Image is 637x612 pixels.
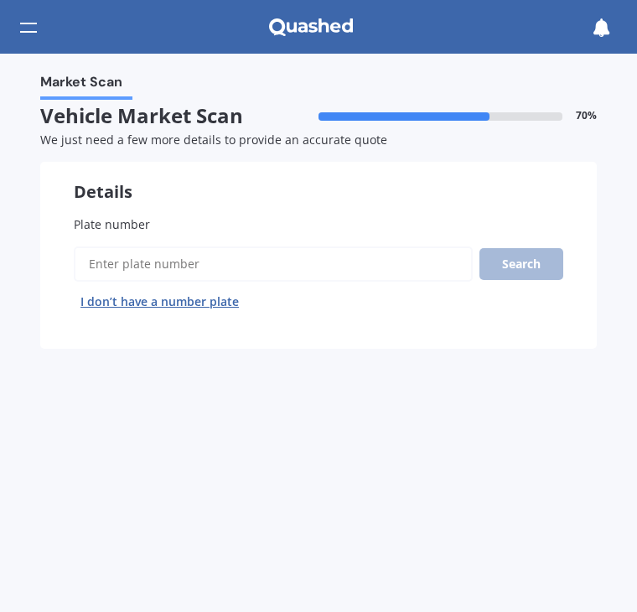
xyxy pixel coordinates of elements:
input: Enter plate number [74,246,473,282]
span: Plate number [74,216,150,232]
span: 70 % [576,110,597,122]
span: We just need a few more details to provide an accurate quote [40,132,387,148]
span: Vehicle Market Scan [40,104,318,128]
button: I don’t have a number plate [74,288,246,315]
div: Details [40,162,597,202]
span: Market Scan [40,74,122,96]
